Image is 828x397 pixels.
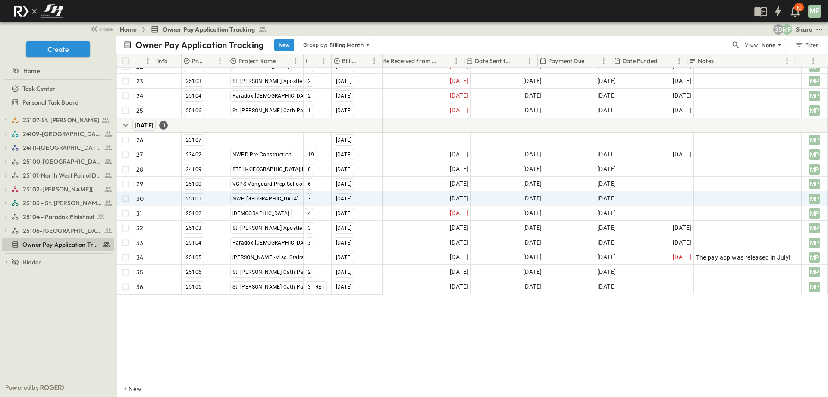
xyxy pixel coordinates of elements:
[232,196,299,202] span: NWP [GEOGRAPHIC_DATA]
[10,2,66,20] img: c8d7d1ed905e502e8f77bf7063faec64e13b34fdb1f2bdd94b0e311fc34f8000.png
[762,41,775,49] p: None
[450,91,468,101] span: [DATE]
[308,181,311,187] span: 6
[696,253,791,262] span: The pay app was released in July!
[622,57,657,65] p: Date Funded
[2,182,114,196] div: 25102-Christ The Redeemer Anglican Churchtest
[135,39,264,51] p: Owner Pay Application Tracking
[808,56,819,66] button: Menu
[156,54,182,68] div: Info
[186,225,202,231] span: 25103
[376,57,440,65] p: Date Received from Architect
[715,56,725,66] button: Sort
[23,157,102,166] span: 25100-Vanguard Prep School
[336,93,352,99] span: [DATE]
[186,166,202,172] span: 24109
[120,25,272,34] nav: breadcrumbs
[2,127,114,141] div: 24109-St. Teresa of Calcutta Parish Halltest
[99,25,113,33] span: close
[809,208,820,219] div: MP
[186,284,202,290] span: 25106
[186,137,202,143] span: 23107
[186,269,202,275] span: 25106
[809,179,820,189] div: MP
[124,384,129,393] p: + New
[11,211,113,223] a: 25104 - Paradox Finishout
[2,238,113,251] a: Owner Pay Application Tracking
[523,223,542,233] span: [DATE]
[450,252,468,262] span: [DATE]
[11,142,113,154] a: 24111-[GEOGRAPHIC_DATA]
[23,185,102,194] span: 25102-Christ The Redeemer Anglican Church
[2,238,114,251] div: Owner Pay Application Trackingtest
[238,57,276,65] p: Project Name
[450,267,468,277] span: [DATE]
[186,196,202,202] span: 25101
[673,105,691,115] span: [DATE]
[336,269,352,275] span: [DATE]
[23,67,40,75] span: Home
[597,105,616,115] span: [DATE]
[451,56,461,66] button: Menu
[523,194,542,203] span: [DATE]
[186,210,202,216] span: 25102
[336,240,352,246] span: [DATE]
[450,105,468,115] span: [DATE]
[450,208,468,218] span: [DATE]
[23,199,102,207] span: 25103 - St. [PERSON_NAME] Phase 2
[782,24,792,35] div: Monica Pruteanu (mpruteanu@fpibuilders.com)
[523,238,542,248] span: [DATE]
[597,164,616,174] span: [DATE]
[308,64,311,70] span: 3
[192,57,204,65] p: Project #
[597,76,616,86] span: [DATE]
[336,78,352,84] span: [DATE]
[2,210,114,224] div: 25104 - Paradox Finishouttest
[597,282,616,292] span: [DATE]
[336,254,352,260] span: [DATE]
[138,56,147,66] button: Sort
[586,56,596,66] button: Sort
[523,208,542,218] span: [DATE]
[450,76,468,86] span: [DATE]
[2,65,113,77] a: Home
[232,240,360,246] span: Paradox [DEMOGRAPHIC_DATA] Balcony Finish Out
[87,22,114,35] button: close
[795,54,821,68] div: Owner
[232,152,292,158] span: NWPD-Pre Construction
[232,225,342,231] span: St. [PERSON_NAME] Apostle Parish-Phase 2
[597,238,616,248] span: [DATE]
[308,152,314,158] span: 19
[673,238,691,248] span: [DATE]
[809,194,820,204] div: MP
[143,56,153,66] button: Menu
[597,208,616,218] span: [DATE]
[120,25,137,34] a: Home
[186,108,202,114] span: 25106
[232,78,342,84] span: St. [PERSON_NAME] Apostle Parish-Phase 2
[232,210,289,216] span: [DEMOGRAPHIC_DATA]
[2,113,114,127] div: 23107-St. [PERSON_NAME]test
[524,56,535,66] button: Menu
[136,224,143,232] p: 32
[308,93,311,99] span: 2
[597,267,616,277] span: [DATE]
[308,225,311,231] span: 3
[290,56,301,66] button: Menu
[814,24,825,35] button: test
[274,39,294,51] button: New
[809,267,820,277] div: MP
[2,141,114,155] div: 24111-[GEOGRAPHIC_DATA]test
[136,253,143,262] p: 34
[11,128,113,140] a: 24109-St. Teresa of Calcutta Parish Hall
[186,78,202,84] span: 25103
[136,209,142,218] p: 31
[2,95,114,109] div: Personal Task Boardtest
[215,56,225,66] button: Menu
[515,56,524,66] button: Sort
[232,64,289,70] span: [DEMOGRAPHIC_DATA]
[23,213,94,221] span: 25104 - Paradox Finishout
[360,56,369,66] button: Sort
[599,56,609,66] button: Menu
[450,238,468,248] span: [DATE]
